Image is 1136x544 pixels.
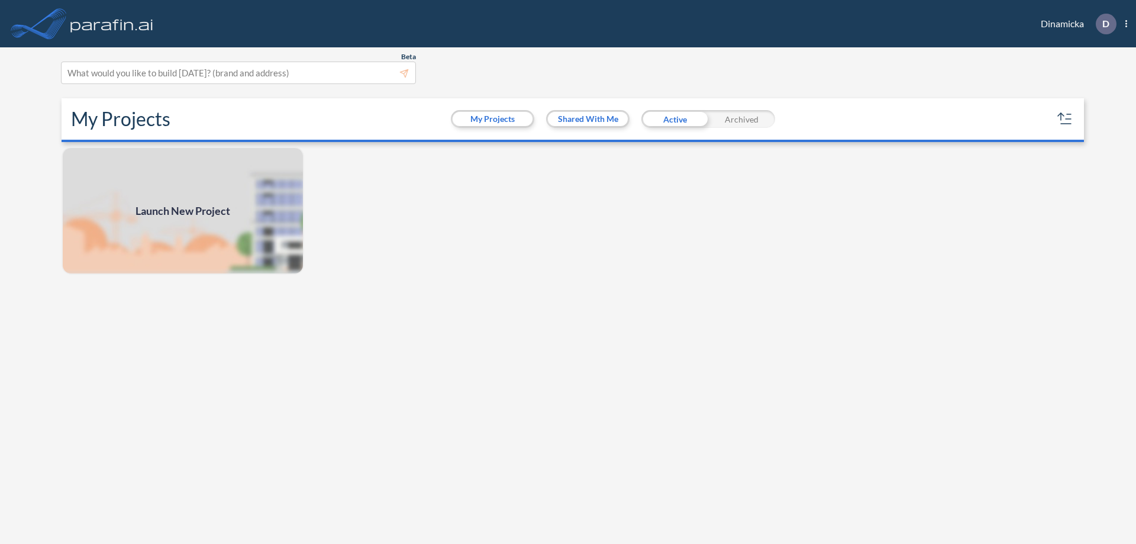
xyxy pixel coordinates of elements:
[71,108,170,130] h2: My Projects
[708,110,775,128] div: Archived
[641,110,708,128] div: Active
[1023,14,1127,34] div: Dinamicka
[68,12,156,36] img: logo
[135,203,230,219] span: Launch New Project
[1056,110,1074,128] button: sort
[1102,18,1109,29] p: D
[62,147,304,275] a: Launch New Project
[453,112,532,126] button: My Projects
[401,52,416,62] span: Beta
[62,147,304,275] img: add
[548,112,628,126] button: Shared With Me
